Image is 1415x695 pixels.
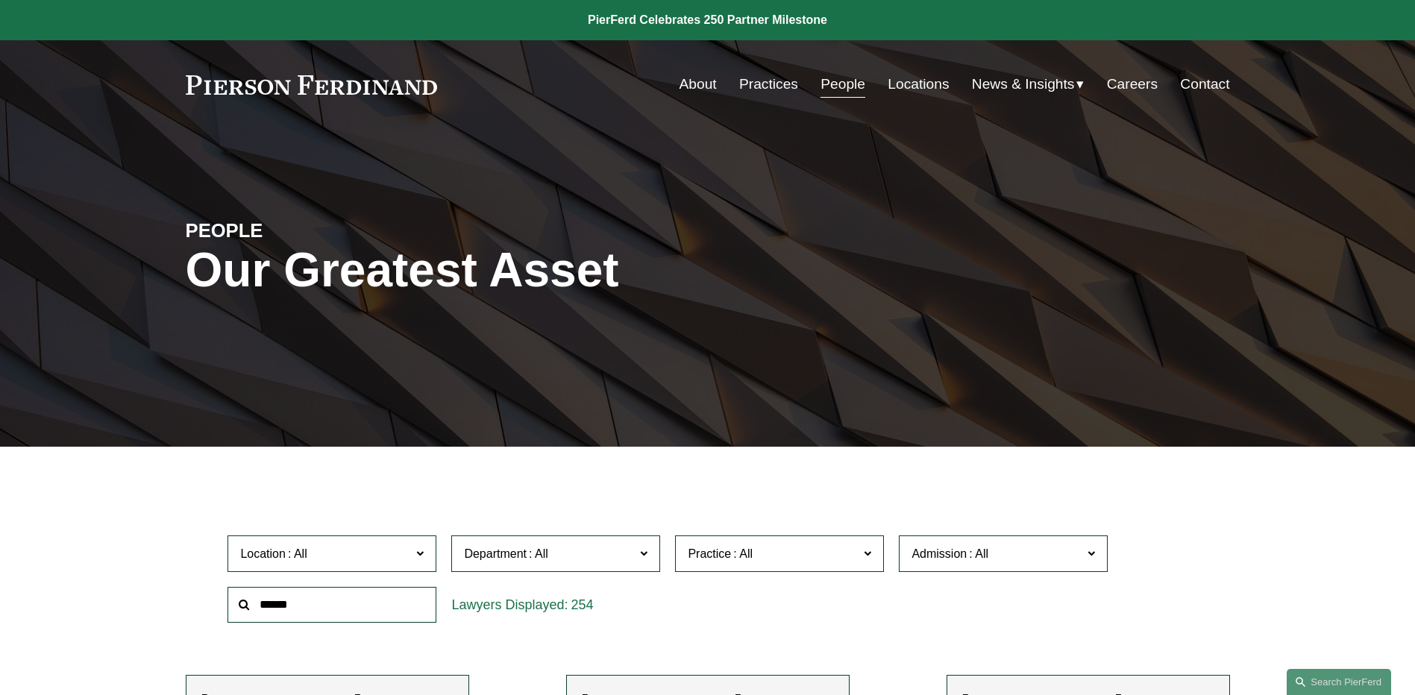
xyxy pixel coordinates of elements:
[688,547,731,560] span: Practice
[186,218,447,242] h4: PEOPLE
[186,243,882,298] h1: Our Greatest Asset
[912,547,967,560] span: Admission
[1287,669,1391,695] a: Search this site
[821,70,865,98] a: People
[888,70,949,98] a: Locations
[972,72,1075,98] span: News & Insights
[571,597,593,612] span: 254
[1180,70,1229,98] a: Contact
[464,547,527,560] span: Department
[739,70,798,98] a: Practices
[240,547,286,560] span: Location
[680,70,717,98] a: About
[972,70,1085,98] a: folder dropdown
[1107,70,1158,98] a: Careers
